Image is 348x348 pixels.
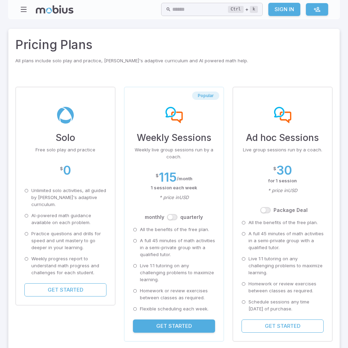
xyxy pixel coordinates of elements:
[276,163,292,177] h2: 30
[250,6,258,13] kbd: k
[248,255,324,276] p: Live 1:1 tutoring on any challenging problems to maximize learning.
[248,280,324,294] p: Homework or review exercises between classes as required.
[60,165,63,172] p: $
[242,319,324,333] button: Get Started
[177,175,192,182] p: / month
[268,3,300,16] a: Sign In
[24,283,106,296] button: Get Started
[165,107,183,124] img: weekly-sessions-plan-img
[156,172,159,179] p: $
[31,212,106,226] p: AI-powered math guidance available on each problem.
[228,6,244,13] kbd: Ctrl
[242,147,324,153] p: Live group sessions run by a coach.
[274,107,291,124] img: ad-hoc sessions-plan-img
[228,5,258,14] div: +
[180,214,203,221] label: quarterly
[133,130,215,144] h3: Weekly Sessions
[140,287,215,301] p: Homework or review exercises between classes as required.
[242,187,324,194] p: * price in USD
[274,207,308,214] label: Package Deal
[133,194,215,201] p: * price in USD
[133,147,215,160] p: Weekly live group sessions run by a coach.
[140,237,215,258] p: A full 45 minutes of math activities in a semi-private group with a qualified tutor.
[248,219,318,226] p: All the benefits of the free plan.
[15,57,333,64] p: All plans include solo play and practice, [PERSON_NAME]'s adaptive curriculum and AI powered math...
[242,130,324,144] h3: Ad hoc Sessions
[248,230,324,251] p: A full 45 minutes of math activities in a semi-private group with a qualified tutor.
[140,226,209,233] p: All the benefits of the free plan.
[63,163,71,177] h2: 0
[31,255,106,276] p: Weekly progress report to understand math progress and challenges for each student.
[24,147,106,153] p: Free solo play and practice
[133,319,215,333] button: Get Started
[248,299,324,313] p: Schedule sessions any time [DATE] of purchase.
[242,177,324,184] p: for 1 session
[31,187,106,208] p: Unlimited solo activities, all guided by [PERSON_NAME]'s adaptive curriculum.
[140,262,215,283] p: Live 1:1 tutoring on any challenging problems to maximize learning.
[140,306,208,313] p: Flexible scheduling each week.
[15,36,333,54] h2: Pricing Plans
[159,170,177,184] h2: 115
[57,107,74,124] img: solo-plan-img
[24,130,106,144] h3: Solo
[273,165,276,172] p: $
[133,184,215,191] p: 1 session each week
[145,214,164,221] label: month ly
[192,93,219,98] span: Popular
[31,230,106,251] p: Practice questions and drills for speed and unit mastery to go deeper in your learning.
